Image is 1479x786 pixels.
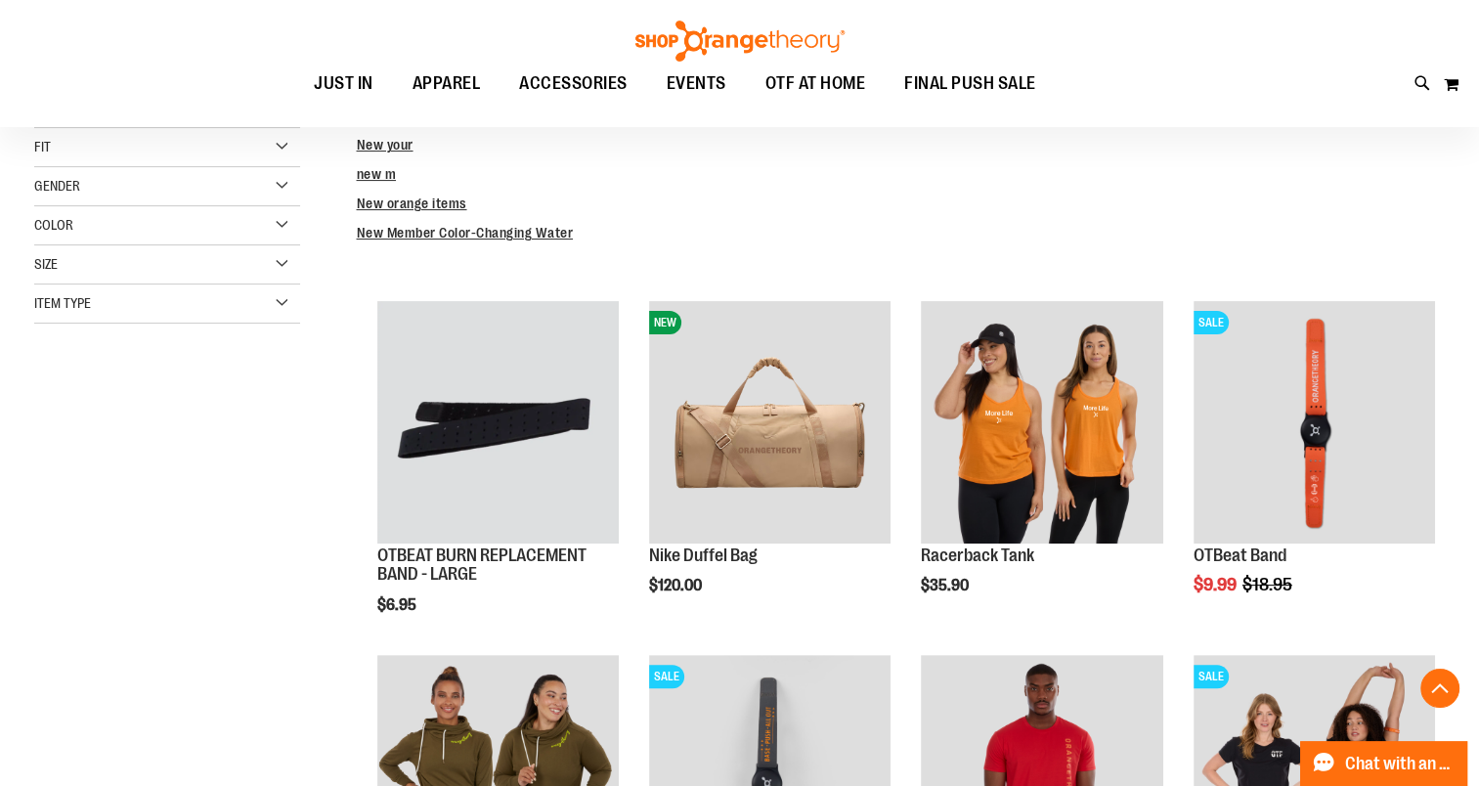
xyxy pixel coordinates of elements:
[1184,291,1445,644] div: product
[356,137,413,153] a: New your
[1194,311,1229,334] span: SALE
[639,291,900,644] div: product
[1345,755,1456,773] span: Chat with an Expert
[632,21,848,62] img: Shop Orangetheory
[377,301,619,543] img: OTBEAT BURN REPLACEMENT BAND - LARGE
[649,301,891,546] a: Nike Duffel BagNEW
[314,62,373,106] span: JUST IN
[377,301,619,546] a: OTBEAT BURN REPLACEMENT BAND - LARGE
[1194,301,1435,543] img: OTBeat Band
[921,577,972,594] span: $35.90
[649,546,758,565] a: Nike Duffel Bag
[34,295,91,311] span: Item Type
[34,139,51,154] span: Fit
[1242,575,1295,594] span: $18.95
[368,291,629,664] div: product
[647,62,746,107] a: EVENTS
[911,291,1172,644] div: product
[649,311,681,334] span: NEW
[904,62,1036,106] span: FINAL PUSH SALE
[921,301,1162,546] a: Racerback Tank
[667,62,726,106] span: EVENTS
[649,301,891,543] img: Nike Duffel Bag
[356,225,573,240] a: New Member Color-Changing Water
[500,62,647,107] a: ACCESSORIES
[1420,669,1459,708] button: Back To Top
[393,62,500,107] a: APPAREL
[1194,301,1435,546] a: OTBeat BandSALE
[885,62,1056,107] a: FINAL PUSH SALE
[1194,546,1286,565] a: OTBeat Band
[765,62,866,106] span: OTF AT HOME
[746,62,886,107] a: OTF AT HOME
[921,546,1034,565] a: Racerback Tank
[1194,665,1229,688] span: SALE
[356,166,396,182] a: new m
[519,62,628,106] span: ACCESSORIES
[377,596,419,614] span: $6.95
[294,62,393,107] a: JUST IN
[377,546,587,585] a: OTBEAT BURN REPLACEMENT BAND - LARGE
[649,665,684,688] span: SALE
[649,577,705,594] span: $120.00
[921,301,1162,543] img: Racerback Tank
[413,62,481,106] span: APPAREL
[356,196,466,211] a: New orange items
[34,217,73,233] span: Color
[34,256,58,272] span: Size
[1194,575,1240,594] span: $9.99
[1300,741,1468,786] button: Chat with an Expert
[34,178,80,194] span: Gender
